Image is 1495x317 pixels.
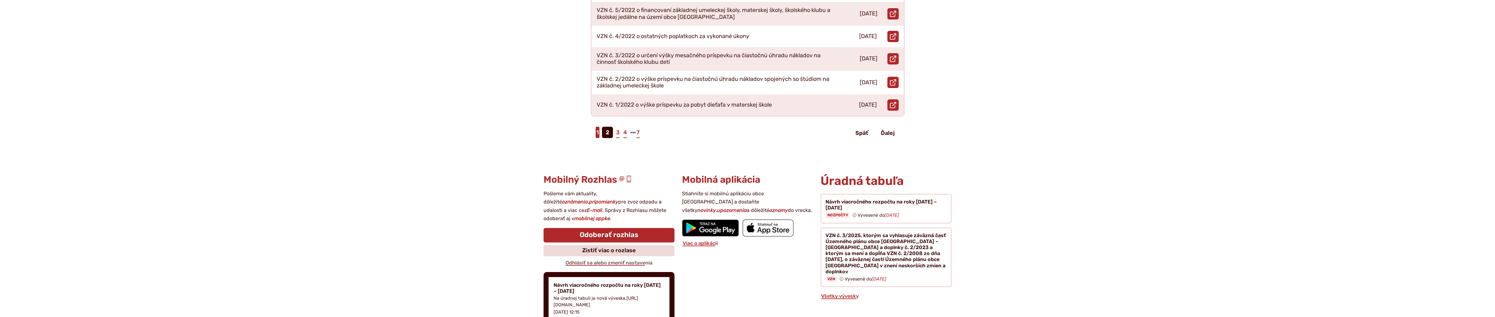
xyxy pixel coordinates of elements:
[630,127,636,138] span: ···
[587,207,602,213] strong: E-mail
[769,207,788,213] strong: oznamy
[623,127,628,138] a: 4
[855,130,868,136] span: Späť
[859,33,877,40] p: [DATE]
[850,127,873,139] a: Späť
[597,102,772,108] p: VZN č. 1/2022 o výške príspevku za pobyt dieťaťa v materskej škole
[597,76,830,89] p: VZN č. 2/2022 o výške príspevku na čiastočnú úhradu nákladov spojených so štúdiom na základnej um...
[554,295,664,308] p: Na úradnej tabuli je nová výveska.[URL][DOMAIN_NAME]
[821,194,951,224] a: Návrh viacročného rozpočtu na roky [DATE] – [DATE] Rozpočty Vyvesené do[DATE]
[860,10,877,17] p: [DATE]
[597,33,749,40] p: VZN č. 4/2022 o ostatných poplatkoch za vykonané úkony
[574,215,610,221] strong: mobilnej appke
[821,175,951,188] h2: Úradná tabuľa
[881,130,895,136] span: Ďalej
[682,220,739,236] img: Prejsť na mobilnú aplikáciu Sekule v službe Google Play
[602,127,613,138] span: 2
[860,79,877,86] p: [DATE]
[562,199,588,205] strong: oznámenia
[876,127,900,139] a: Ďalej
[682,190,813,214] p: Stiahnite si mobilnú aplikáciu obce [GEOGRAPHIC_DATA] a dostaňte všetky , a dôležité do vrecka.
[544,228,674,242] a: Odoberať rozhlas
[615,127,620,138] a: 3
[859,102,877,108] p: [DATE]
[544,245,674,256] a: Zistiť viac o rozlase
[860,55,877,62] p: [DATE]
[589,199,618,205] strong: pripomienky
[682,175,813,185] h3: Mobilná aplikácia
[697,207,716,213] strong: novinky
[554,309,580,315] p: [DATE] 12:15
[682,240,718,246] a: Viac o aplikácii
[597,52,830,66] p: VZN č. 3/2022 o určení výšky mesačného príspevku na čiastočnú úhradu nákladov na činnosť školskéh...
[565,260,653,266] a: Odhlásiť sa alebo zmeniť nastavenia
[743,220,794,236] img: Prejsť na mobilnú aplikáciu Sekule v App Store
[717,207,747,213] strong: upozornenia
[596,127,599,138] a: 1
[821,227,951,287] a: VZN č. 3/2025, ktorým sa vyhlasuje záväzná časť Územného plánu obce [GEOGRAPHIC_DATA] – [GEOGRAPH...
[544,190,674,223] p: Pošleme vám aktuality, dôležité , pre zvoz odpadu a udalosti a viac cez . Správy z Rozhlasu môžet...
[821,293,859,299] a: Všetky vývesky
[544,175,674,185] h3: Mobilný Rozhlas
[597,7,830,20] p: VZN č. 5/2022 o financovaní základnej umeleckej školy, materskej školy, školského klubu a školske...
[554,282,664,294] h4: Návrh viacročného rozpočtu na roky [DATE] – [DATE]
[636,127,640,138] a: 7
